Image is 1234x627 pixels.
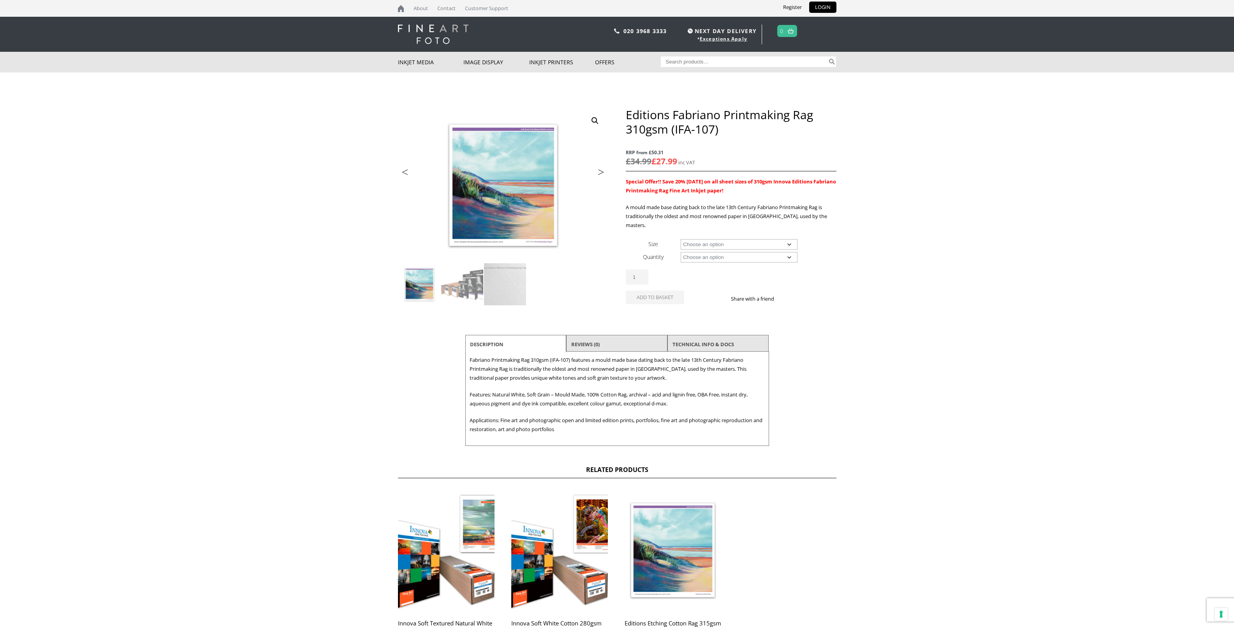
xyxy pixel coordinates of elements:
img: Editions Fabriano Printmaking Rag 310gsm (IFA-107) [398,263,440,305]
p: Features: Natural White, Soft Grain – Mould Made, 100% Cotton Rag, archival – acid and lignin fre... [470,390,765,408]
img: email sharing button [802,296,808,302]
img: logo-white.svg [398,25,468,44]
h1: Editions Fabriano Printmaking Rag 310gsm (IFA-107) [626,107,836,136]
p: A mould made base dating back to the late 13th Century Fabriano Printmaking Rag is traditionally ... [626,203,836,230]
img: basket.svg [788,28,794,33]
a: 020 3968 3333 [623,27,667,35]
a: LOGIN [809,2,836,13]
label: Quantity [643,253,664,261]
a: View full-screen image gallery [588,114,602,128]
input: Product quantity [626,269,648,285]
img: phone.svg [614,28,620,33]
p: Fabriano Printmaking Rag 310gsm (IFA-107) features a mould made base dating back to the late 13th... [470,356,765,382]
p: Applications: Fine art and photographic open and limited edition prints, portfolios, fine art and... [470,416,765,434]
label: Size [648,240,658,248]
img: Editions Fabriano Printmaking Rag 310gsm (IFA-107) - Image 3 [484,263,526,305]
a: Inkjet Printers [529,52,595,72]
button: Add to basket [626,291,684,304]
span: £ [626,156,630,167]
a: 0 [780,25,783,37]
h2: Related products [398,465,836,478]
a: Reviews (0) [571,337,600,351]
a: Exceptions Apply [700,35,747,42]
img: facebook sharing button [783,296,790,302]
bdi: 34.99 [626,156,651,167]
input: Search products… [661,56,827,67]
img: Editions Fabriano Printmaking Rag 310gsm (IFA-107) - Image 2 [441,263,483,305]
a: Inkjet Media [398,52,464,72]
img: time.svg [688,28,693,33]
bdi: 27.99 [651,156,677,167]
img: Innova Soft White Cotton 280gsm (IFA-015) [511,490,608,611]
span: RRP from £50.31 [626,148,836,157]
strong: Special Offer!! Save 20% [DATE] on all sheet sizes of 310gsm Innova Editions Fabriano Printmaking... [626,178,836,194]
img: Innova Soft Textured Natural White 315gsm (IFA-012) [398,490,495,611]
img: Editions Fabriano Printmaking Rag 310gsm (IFA-107) [398,107,608,263]
img: Editions Etching Cotton Rag 315gsm (IFA-022) [625,490,721,611]
button: Search [827,56,836,67]
button: Your consent preferences for tracking technologies [1215,608,1228,621]
a: Image Display [463,52,529,72]
span: £ [651,156,656,167]
p: Share with a friend [731,294,783,303]
a: Description [470,337,503,351]
span: NEXT DAY DELIVERY [686,26,757,35]
a: TECHNICAL INFO & DOCS [672,337,734,351]
img: twitter sharing button [793,296,799,302]
a: Offers [595,52,661,72]
a: Register [777,2,808,13]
